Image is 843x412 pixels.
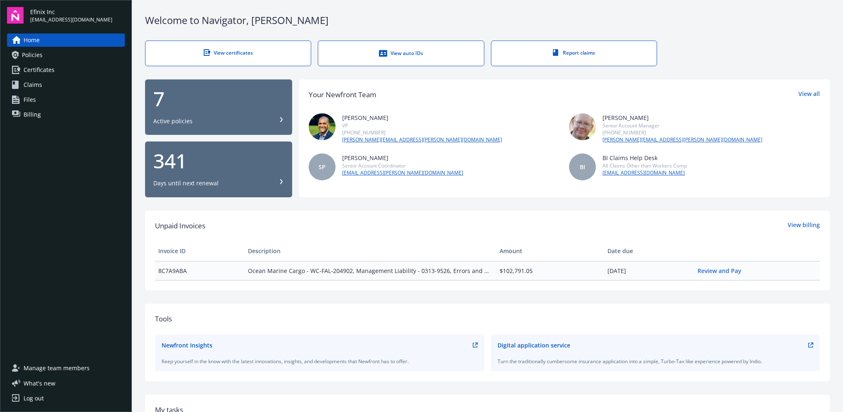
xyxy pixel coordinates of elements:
[798,89,820,100] a: View all
[24,63,55,77] span: Certificates
[602,153,687,162] div: BI Claims Help Desk
[7,379,69,388] button: What's new
[498,358,814,365] div: Turn the traditionally cumbersome insurance application into a simple, Turbo-Tax like experience ...
[788,220,820,231] a: View billing
[162,358,478,365] div: Keep yourself in the know with the latest innovations, insights, and developments that Newfront h...
[24,108,41,121] span: Billing
[145,79,292,135] button: 7Active policies
[604,261,694,280] td: [DATE]
[7,362,125,375] a: Manage team members
[335,49,467,57] div: View auto IDs
[602,162,687,169] div: All Claims Other than Workers Comp
[569,113,596,140] img: photo
[24,362,90,375] span: Manage team members
[153,151,284,171] div: 341
[24,379,55,388] span: What ' s new
[508,49,640,56] div: Report claims
[145,41,311,66] a: View certificates
[30,16,112,24] span: [EMAIL_ADDRESS][DOMAIN_NAME]
[342,162,463,169] div: Senior Account Coordinator
[162,341,212,350] div: Newfront Insights
[24,392,44,405] div: Log out
[496,241,604,261] th: Amount
[24,93,36,106] span: Files
[153,89,284,109] div: 7
[604,241,694,261] th: Date due
[155,220,205,231] span: Unpaid Invoices
[342,169,463,177] a: [EMAIL_ADDRESS][PERSON_NAME][DOMAIN_NAME]
[309,89,376,100] div: Your Newfront Team
[496,261,604,280] td: $102,791.05
[342,129,502,136] div: [PHONE_NUMBER]
[7,34,125,47] a: Home
[319,163,326,171] span: SP
[155,241,245,261] th: Invoice ID
[153,117,193,125] div: Active policies
[162,49,294,56] div: View certificates
[24,78,42,91] span: Claims
[24,34,40,47] span: Home
[22,48,43,62] span: Policies
[145,141,292,197] button: 341Days until next renewal
[342,153,463,162] div: [PERSON_NAME]
[698,267,748,275] a: Review and Pay
[342,122,502,129] div: VP
[7,48,125,62] a: Policies
[245,241,496,261] th: Description
[153,179,219,187] div: Days until next renewal
[491,41,657,66] a: Report claims
[342,113,502,122] div: [PERSON_NAME]
[7,93,125,106] a: Files
[318,41,484,66] a: View auto IDs
[602,169,687,177] a: [EMAIL_ADDRESS][DOMAIN_NAME]
[342,136,502,144] a: [PERSON_NAME][EMAIL_ADDRESS][PERSON_NAME][DOMAIN_NAME]
[30,7,125,24] button: Efinix Inc[EMAIL_ADDRESS][DOMAIN_NAME]
[7,108,125,121] a: Billing
[7,78,125,91] a: Claims
[30,7,112,16] span: Efinix Inc
[145,13,830,27] div: Welcome to Navigator , [PERSON_NAME]
[580,163,585,171] span: BI
[498,341,570,350] div: Digital application service
[602,136,762,144] a: [PERSON_NAME][EMAIL_ADDRESS][PERSON_NAME][DOMAIN_NAME]
[7,7,24,24] img: navigator-logo.svg
[602,122,762,129] div: Senior Account Manager
[309,113,336,140] img: photo
[155,314,820,324] div: Tools
[602,113,762,122] div: [PERSON_NAME]
[602,129,762,136] div: [PHONE_NUMBER]
[248,266,493,275] span: Ocean Marine Cargo - WC-FAL-204902, Management Liability - 0313-9526, Errors and Omissions Cyber ...
[155,261,245,280] td: 8C7A9ABA
[7,63,125,77] a: Certificates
